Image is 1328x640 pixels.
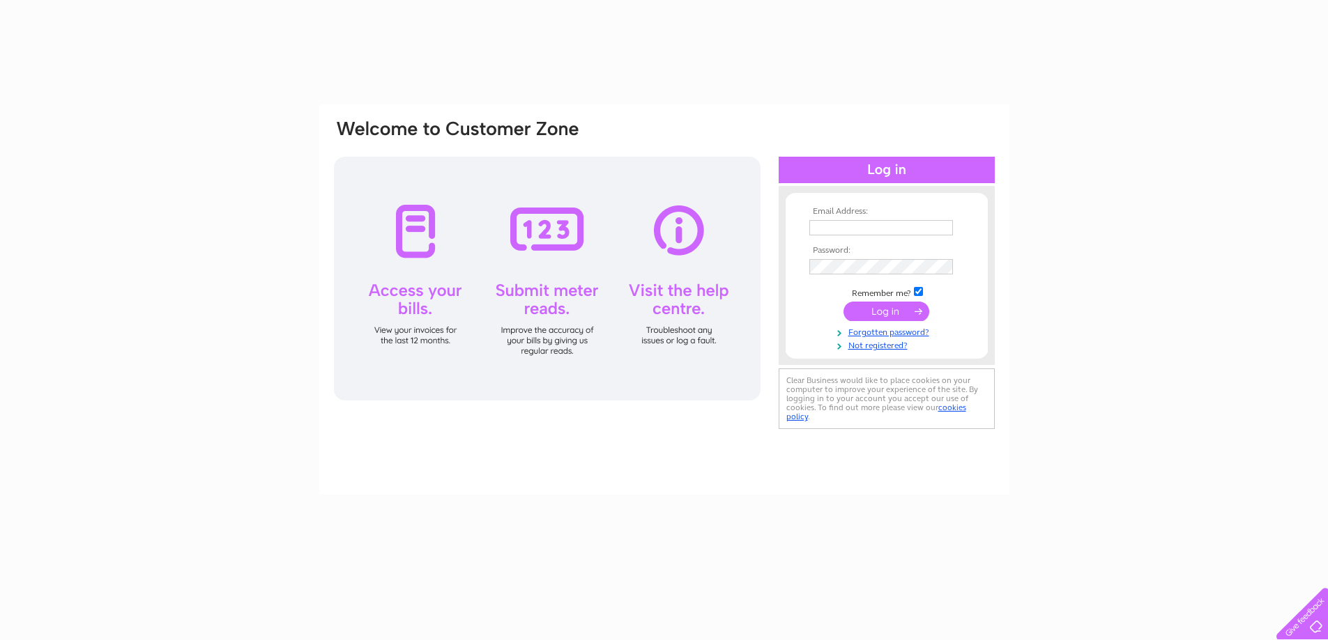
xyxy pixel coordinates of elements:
[809,325,968,338] a: Forgotten password?
[779,368,995,429] div: Clear Business would like to place cookies on your computer to improve your experience of the sit...
[806,246,968,256] th: Password:
[786,403,966,421] a: cookies policy
[809,338,968,351] a: Not registered?
[844,302,929,321] input: Submit
[806,285,968,299] td: Remember me?
[806,207,968,217] th: Email Address:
